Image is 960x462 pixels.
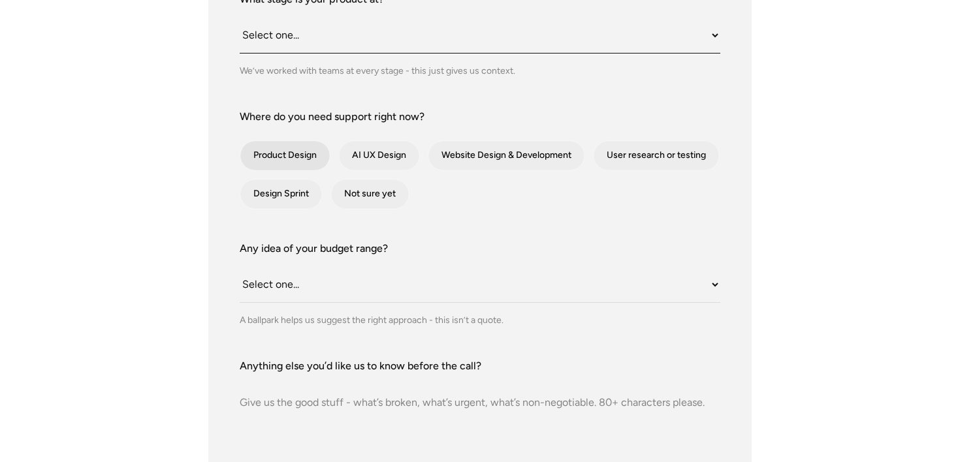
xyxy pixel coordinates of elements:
label: Any idea of your budget range? [240,241,720,256]
label: Where do you need support right now? [240,109,720,125]
label: Anything else you’d like us to know before the call? [240,358,720,374]
div: We’ve worked with teams at every stage - this just gives us context. [240,64,720,78]
div: A ballpark helps us suggest the right approach - this isn’t a quote. [240,313,720,327]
